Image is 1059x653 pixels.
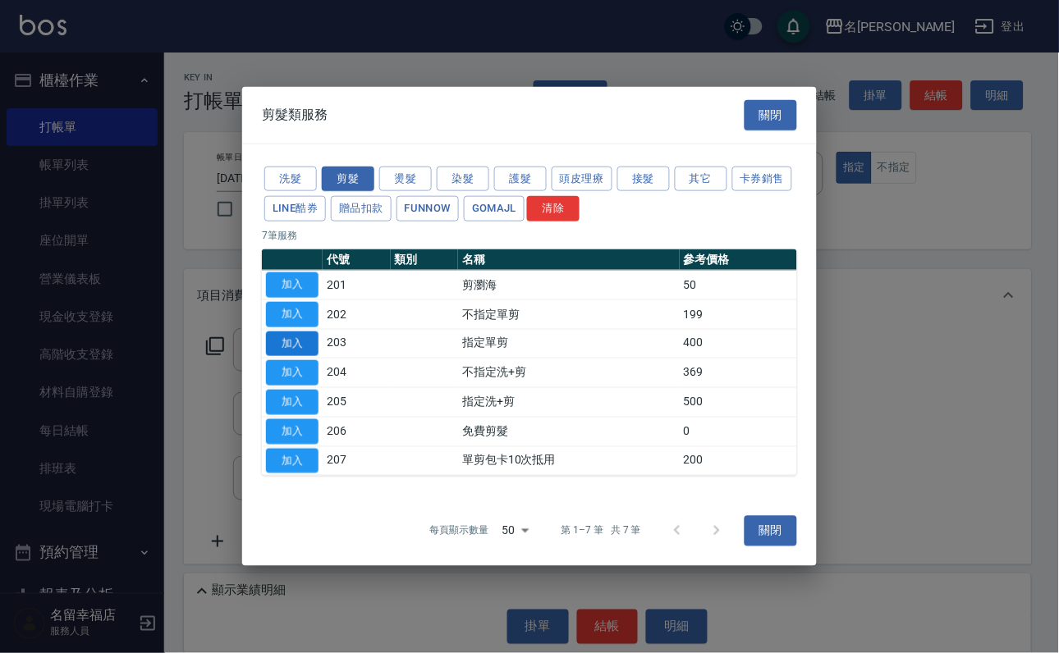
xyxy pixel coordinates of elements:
button: 加入 [266,360,319,386]
td: 205 [323,387,391,417]
td: 免費剪髮 [458,417,679,446]
button: 頭皮理療 [552,166,612,191]
button: 加入 [266,448,319,473]
button: FUNNOW [397,196,459,221]
button: 染髮 [437,166,489,191]
td: 單剪包卡10次抵用 [458,446,679,476]
td: 50 [680,270,797,299]
td: 201 [323,270,391,299]
button: GOMAJL [464,196,525,221]
button: 關閉 [745,100,797,130]
td: 剪瀏海 [458,270,679,299]
button: 加入 [266,419,319,445]
td: 206 [323,417,391,446]
div: 50 [496,509,535,553]
button: 加入 [266,272,319,298]
th: 代號 [323,249,391,271]
button: 剪髮 [322,166,374,191]
button: 關閉 [745,516,797,546]
button: 其它 [675,166,727,191]
button: 贈品扣款 [331,196,392,221]
p: 每頁顯示數量 [430,523,489,538]
button: 加入 [266,331,319,356]
th: 類別 [391,249,459,271]
td: 0 [680,417,797,446]
td: 203 [323,329,391,358]
td: 不指定洗+剪 [458,358,679,388]
td: 200 [680,446,797,476]
td: 500 [680,387,797,417]
td: 指定單剪 [458,329,679,358]
td: 指定洗+剪 [458,387,679,417]
button: 護髮 [494,166,547,191]
td: 不指定單剪 [458,299,679,329]
td: 400 [680,329,797,358]
button: 加入 [266,302,319,327]
button: LINE酷券 [264,196,326,221]
button: 加入 [266,390,319,415]
td: 207 [323,446,391,476]
th: 參考價格 [680,249,797,271]
th: 名稱 [458,249,679,271]
button: 清除 [527,196,580,221]
span: 剪髮類服務 [262,107,328,123]
button: 洗髮 [264,166,317,191]
td: 199 [680,299,797,329]
button: 接髮 [617,166,670,191]
td: 369 [680,358,797,388]
p: 第 1–7 筆 共 7 筆 [562,523,641,538]
button: 燙髮 [379,166,432,191]
td: 204 [323,358,391,388]
button: 卡券銷售 [732,166,793,191]
td: 202 [323,299,391,329]
p: 7 筆服務 [262,228,797,243]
